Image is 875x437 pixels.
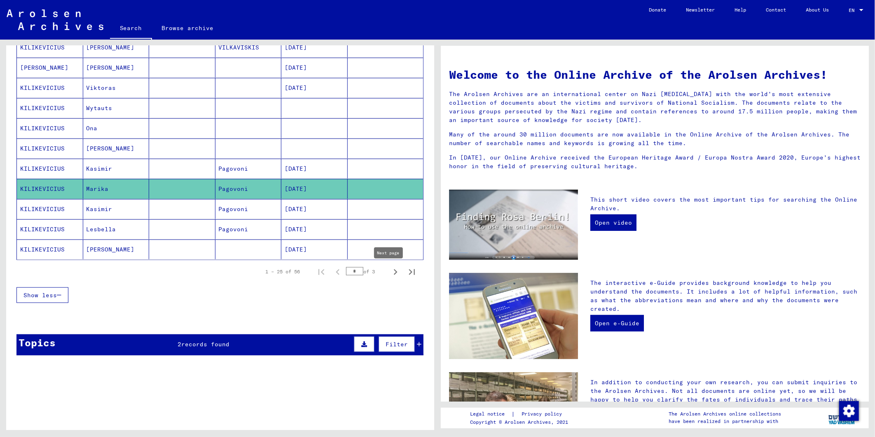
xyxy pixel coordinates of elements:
[590,315,644,331] a: Open e-Guide
[215,159,282,179] mat-cell: Pagovoni
[590,279,861,313] p: The interactive e-Guide provides background knowledge to help you understand the documents. It in...
[669,418,781,425] p: have been realized in partnership with
[152,18,224,38] a: Browse archive
[215,219,282,239] mat-cell: Pagovoni
[17,139,83,158] mat-cell: KILIKEVICIUS
[449,66,861,83] h1: Welcome to the Online Archive of the Arolsen Archives!
[313,263,330,280] button: First page
[17,219,83,239] mat-cell: KILIKEVICIUS
[515,410,572,418] a: Privacy policy
[849,7,858,13] span: EN
[83,38,150,57] mat-cell: [PERSON_NAME]
[215,38,282,57] mat-cell: VILKAVISKIS
[281,78,348,98] mat-cell: [DATE]
[281,159,348,179] mat-cell: [DATE]
[23,291,57,299] span: Show less
[379,336,415,352] button: Filter
[83,118,150,138] mat-cell: Ona
[449,153,861,171] p: In [DATE], our Online Archive received the European Heritage Award / Europa Nostra Award 2020, Eu...
[449,190,578,260] img: video.jpg
[83,98,150,118] mat-cell: Wytauts
[215,179,282,199] mat-cell: Pagovoni
[330,263,346,280] button: Previous page
[17,159,83,179] mat-cell: KILIKEVICIUS
[281,219,348,239] mat-cell: [DATE]
[281,58,348,78] mat-cell: [DATE]
[387,263,404,280] button: Next page
[215,199,282,219] mat-cell: Pagovoni
[470,410,511,418] a: Legal notice
[17,199,83,219] mat-cell: KILIKEVICIUS
[590,214,636,231] a: Open video
[83,199,150,219] mat-cell: Kasimir
[449,130,861,148] p: Many of the around 30 million documents are now available in the Online Archive of the Arolsen Ar...
[346,268,387,275] div: of 3
[281,199,348,219] mat-cell: [DATE]
[470,418,572,426] p: Copyright © Arolsen Archives, 2021
[110,18,152,40] a: Search
[17,38,83,57] mat-cell: KILIKEVICIUS
[669,410,781,418] p: The Arolsen Archives online collections
[16,287,68,303] button: Show less
[17,78,83,98] mat-cell: KILIKEVICIUS
[17,118,83,138] mat-cell: KILIKEVICIUS
[449,90,861,125] p: The Arolsen Archives are an international center on Nazi [MEDICAL_DATA] with the world’s most ext...
[827,407,858,428] img: yv_logo.png
[17,240,83,259] mat-cell: KILIKEVICIUS
[404,263,420,280] button: Last page
[17,179,83,199] mat-cell: KILIKEVICIUS
[839,401,859,421] img: Change consent
[265,268,300,275] div: 1 – 25 of 56
[182,341,230,348] span: records found
[83,240,150,259] mat-cell: [PERSON_NAME]
[590,195,861,213] p: This short video covers the most important tips for searching the Online Archive.
[83,219,150,239] mat-cell: Lesbella
[281,240,348,259] mat-cell: [DATE]
[83,179,150,199] mat-cell: Marika
[17,98,83,118] mat-cell: KILIKEVICIUS
[83,58,150,78] mat-cell: [PERSON_NAME]
[19,335,56,350] div: Topics
[449,273,578,359] img: eguide.jpg
[281,179,348,199] mat-cell: [DATE]
[178,341,182,348] span: 2
[590,378,861,413] p: In addition to conducting your own research, you can submit inquiries to the Arolsen Archives. No...
[281,38,348,57] mat-cell: [DATE]
[7,9,103,30] img: Arolsen_neg.svg
[17,58,83,78] mat-cell: [PERSON_NAME]
[83,159,150,179] mat-cell: Kasimir
[386,341,408,348] span: Filter
[83,78,150,98] mat-cell: Viktoras
[470,410,572,418] div: |
[83,139,150,158] mat-cell: [PERSON_NAME]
